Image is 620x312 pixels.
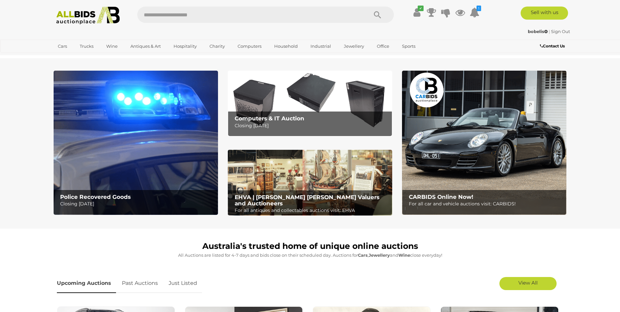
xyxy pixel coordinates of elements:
[235,115,304,122] b: Computers & IT Auction
[102,41,122,52] a: Wine
[369,252,390,258] strong: Jewellery
[418,6,424,11] i: ✔
[477,6,481,11] i: 1
[235,194,379,207] b: EHVA | [PERSON_NAME] [PERSON_NAME] Valuers and Auctioneers
[235,206,389,215] p: For all antiques and collectables auctions visit: EHVA
[60,200,214,208] p: Closing [DATE]
[235,122,389,130] p: Closing [DATE]
[164,274,202,293] a: Just Listed
[228,71,392,136] img: Computers & IT Auction
[57,274,116,293] a: Upcoming Auctions
[169,41,201,52] a: Hospitality
[358,252,368,258] strong: Cars
[540,43,566,50] a: Contact Us
[53,7,124,25] img: Allbids.com.au
[549,29,550,34] span: |
[117,274,163,293] a: Past Auctions
[54,41,71,52] a: Cars
[54,71,218,215] img: Police Recovered Goods
[409,200,563,208] p: For all car and vehicle auctions visit: CARBIDS!
[499,277,557,290] a: View All
[551,29,570,34] a: Sign Out
[402,71,566,215] img: CARBIDS Online Now!
[373,41,394,52] a: Office
[57,251,563,259] p: All Auctions are listed for 4-7 days and bids close on their scheduled day. Auctions for , and cl...
[528,29,549,34] a: bobelis
[340,41,368,52] a: Jewellery
[54,52,109,62] a: [GEOGRAPHIC_DATA]
[60,194,131,200] b: Police Recovered Goods
[306,41,335,52] a: Industrial
[270,41,302,52] a: Household
[540,43,565,48] b: Contact Us
[402,71,566,215] a: CARBIDS Online Now! CARBIDS Online Now! For all car and vehicle auctions visit: CARBIDS!
[54,71,218,215] a: Police Recovered Goods Police Recovered Goods Closing [DATE]
[75,41,98,52] a: Trucks
[398,252,410,258] strong: Wine
[233,41,266,52] a: Computers
[398,41,420,52] a: Sports
[521,7,568,20] a: Sell with us
[205,41,229,52] a: Charity
[528,29,548,34] strong: bobelis
[470,7,479,18] a: 1
[126,41,165,52] a: Antiques & Art
[57,242,563,251] h1: Australia's trusted home of unique online auctions
[228,150,392,216] img: EHVA | Evans Hastings Valuers and Auctioneers
[228,150,392,216] a: EHVA | Evans Hastings Valuers and Auctioneers EHVA | [PERSON_NAME] [PERSON_NAME] Valuers and Auct...
[228,71,392,136] a: Computers & IT Auction Computers & IT Auction Closing [DATE]
[409,194,473,200] b: CARBIDS Online Now!
[518,280,538,286] span: View All
[361,7,394,23] button: Search
[412,7,422,18] a: ✔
